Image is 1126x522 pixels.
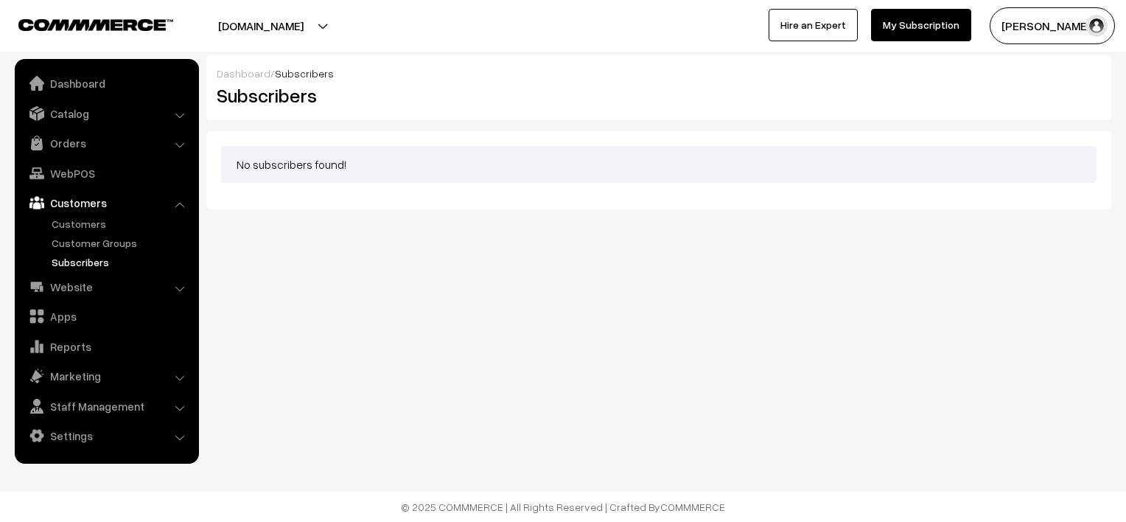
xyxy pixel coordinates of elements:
a: Website [18,274,194,300]
button: [DOMAIN_NAME] [167,7,355,44]
a: Orders [18,130,194,156]
img: COMMMERCE [18,19,173,30]
span: Subscribers [275,67,334,80]
a: COMMMERCE [660,501,725,513]
a: Reports [18,333,194,360]
a: Dashboard [18,70,194,97]
a: Subscribers [48,254,194,270]
h2: Subscribers [217,84,648,107]
div: / [217,66,1101,81]
a: Customers [18,189,194,216]
a: Staff Management [18,393,194,420]
a: Customer Groups [48,235,194,251]
a: Marketing [18,363,194,389]
a: Apps [18,303,194,330]
a: Settings [18,422,194,449]
button: [PERSON_NAME] [990,7,1115,44]
a: COMMMERCE [18,15,147,32]
a: Hire an Expert [769,9,858,41]
a: Dashboard [217,67,270,80]
img: user [1085,15,1108,37]
a: Catalog [18,100,194,127]
a: Customers [48,216,194,232]
a: WebPOS [18,160,194,187]
a: My Subscription [871,9,971,41]
div: No subscribers found! [221,146,1097,183]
